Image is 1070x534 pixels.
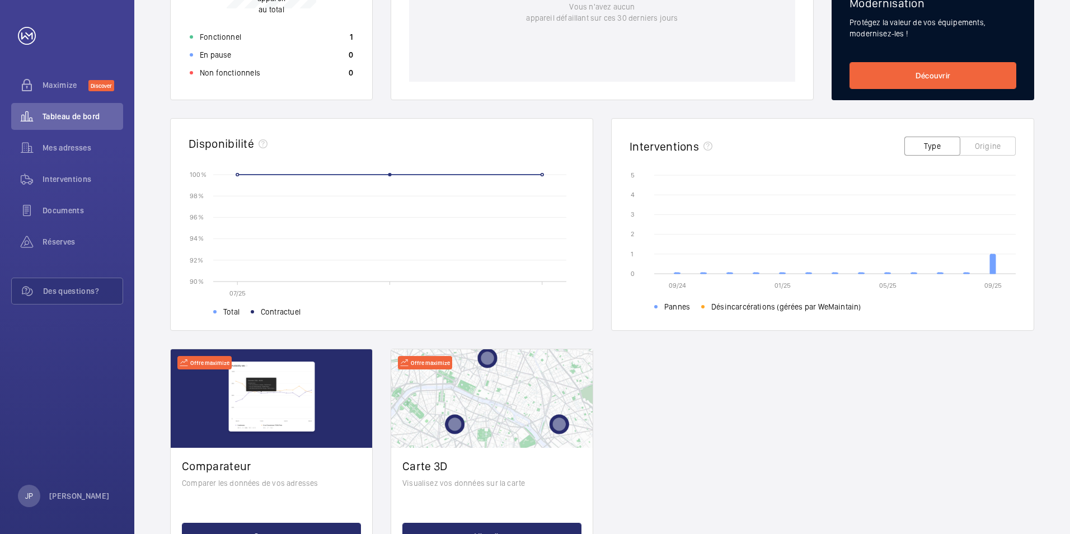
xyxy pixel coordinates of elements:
[43,142,123,153] span: Mes adresses
[25,490,33,502] p: JP
[200,67,260,78] p: Non fonctionnels
[850,62,1016,89] a: Découvrir
[350,31,353,43] p: 1
[775,282,791,289] text: 01/25
[189,137,254,151] h2: Disponibilité
[850,17,1016,39] p: Protégez la valeur de vos équipements, modernisez-les !
[88,80,114,91] span: Discover
[349,49,353,60] p: 0
[43,205,123,216] span: Documents
[631,250,633,258] text: 1
[904,137,960,156] button: Type
[200,49,231,60] p: En pause
[223,306,240,317] span: Total
[631,210,635,218] text: 3
[711,301,861,312] span: Désincarcérations (gérées par WeMaintain)
[631,270,635,278] text: 0
[261,306,301,317] span: Contractuel
[190,213,204,221] text: 96 %
[43,236,123,247] span: Réserves
[43,79,88,91] span: Maximize
[631,230,634,238] text: 2
[190,170,207,178] text: 100 %
[190,277,204,285] text: 90 %
[43,174,123,185] span: Interventions
[43,285,123,297] span: Des questions?
[879,282,897,289] text: 05/25
[190,235,204,242] text: 94 %
[960,137,1016,156] button: Origine
[43,111,123,122] span: Tableau de bord
[349,67,353,78] p: 0
[200,31,241,43] p: Fonctionnel
[190,256,203,264] text: 92 %
[631,171,635,179] text: 5
[402,459,581,473] h2: Carte 3D
[190,192,204,200] text: 98 %
[49,490,110,502] p: [PERSON_NAME]
[631,191,635,199] text: 4
[182,459,361,473] h2: Comparateur
[984,282,1002,289] text: 09/25
[664,301,690,312] span: Pannes
[177,356,232,369] div: Offre maximize
[669,282,686,289] text: 09/24
[630,139,699,153] h2: Interventions
[402,477,581,489] p: Visualisez vos données sur la carte
[398,356,452,369] div: Offre maximize
[229,289,246,297] text: 07/25
[182,477,361,489] p: Comparer les données de vos adresses
[526,1,678,24] p: Vous n'avez aucun appareil défaillant sur ces 30 derniers jours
